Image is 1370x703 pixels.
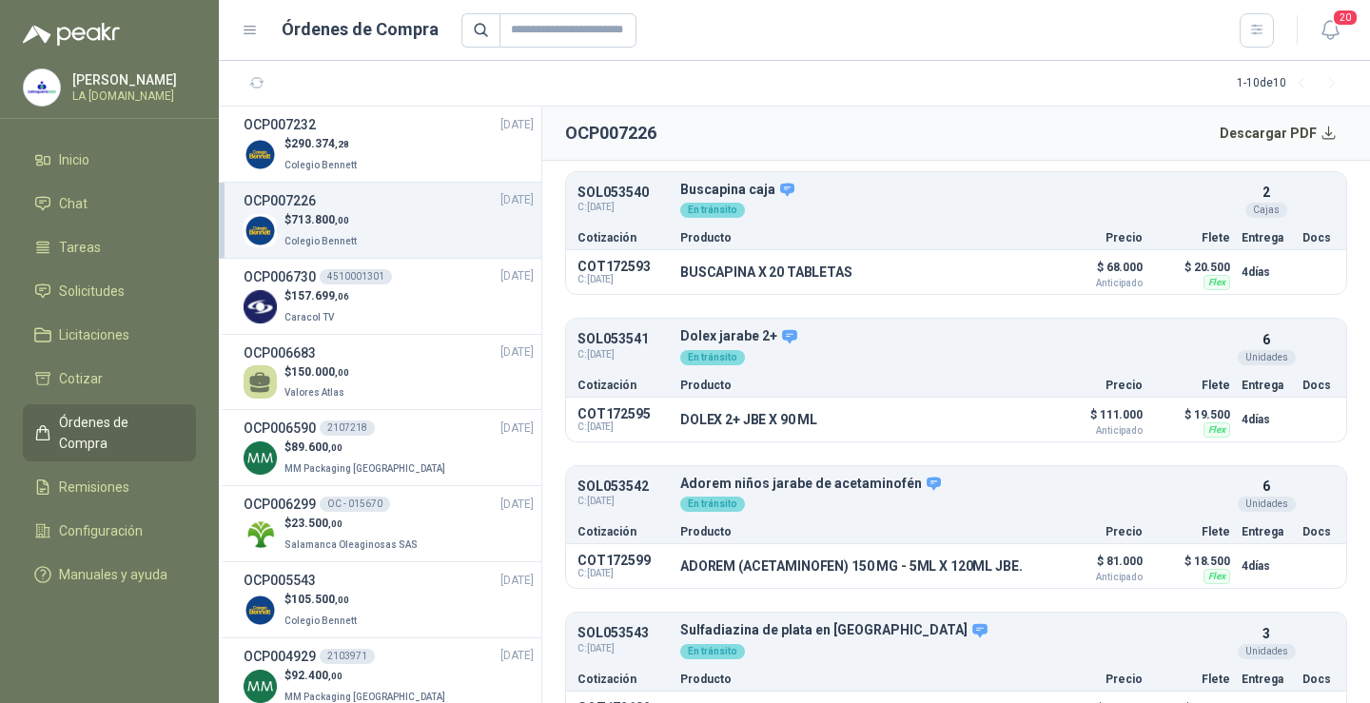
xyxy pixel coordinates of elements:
[577,259,669,274] p: COT172593
[244,594,277,627] img: Company Logo
[1047,674,1143,685] p: Precio
[680,526,1036,537] p: Producto
[1238,644,1296,659] div: Unidades
[23,229,196,265] a: Tareas
[284,439,449,457] p: $
[680,203,745,218] div: En tránsito
[291,289,349,303] span: 157.699
[577,186,669,200] p: SOL053540
[1242,674,1291,685] p: Entrega
[680,622,1230,639] p: Sulfadiazina de plata en [GEOGRAPHIC_DATA]
[680,328,1230,345] p: Dolex jarabe 2+
[291,517,342,530] span: 23.500
[244,190,316,211] h3: OCP007226
[335,139,349,149] span: ,28
[1242,380,1291,391] p: Entrega
[244,517,277,551] img: Company Logo
[282,16,439,43] h1: Órdenes de Compra
[23,404,196,461] a: Órdenes de Compra
[291,137,349,150] span: 290.374
[500,647,534,665] span: [DATE]
[1047,380,1143,391] p: Precio
[1242,408,1291,431] p: 4 días
[500,420,534,438] span: [DATE]
[23,513,196,549] a: Configuración
[1154,380,1230,391] p: Flete
[23,142,196,178] a: Inicio
[284,463,445,474] span: MM Packaging [GEOGRAPHIC_DATA]
[680,264,852,280] p: BUSCAPINA X 20 TABLETAS
[1154,674,1230,685] p: Flete
[1262,182,1270,203] p: 2
[59,281,125,302] span: Solicitudes
[244,418,316,439] h3: OCP006590
[577,568,669,579] span: C: [DATE]
[1047,426,1143,436] span: Anticipado
[244,441,277,475] img: Company Logo
[320,420,375,436] div: 2107218
[1238,497,1296,512] div: Unidades
[291,669,342,682] span: 92.400
[59,564,167,585] span: Manuales y ayuda
[284,363,349,381] p: $
[291,213,349,226] span: 713.800
[335,367,349,378] span: ,00
[328,442,342,453] span: ,00
[244,114,316,135] h3: OCP007232
[244,266,534,326] a: OCP0067304510001301[DATE] Company Logo$157.699,06Caracol TV
[335,595,349,605] span: ,00
[320,269,392,284] div: 4510001301
[565,120,656,146] h2: OCP007226
[284,539,418,550] span: Salamanca Oleaginosas SAS
[291,365,349,379] span: 150.000
[1242,555,1291,577] p: 4 días
[680,232,1036,244] p: Producto
[680,558,1022,574] p: ADOREM (ACETAMINOFEN) 150 MG - 5ML X 120ML JBE.
[1154,526,1230,537] p: Flete
[284,287,349,305] p: $
[23,23,120,46] img: Logo peakr
[577,626,669,640] p: SOL053543
[1242,232,1291,244] p: Entrega
[680,380,1036,391] p: Producto
[1237,68,1347,99] div: 1 - 10 de 10
[244,570,316,591] h3: OCP005543
[328,518,342,529] span: ,00
[1313,13,1347,48] button: 20
[1242,261,1291,283] p: 4 días
[680,497,745,512] div: En tránsito
[23,469,196,505] a: Remisiones
[577,526,669,537] p: Cotización
[1154,256,1230,279] p: $ 20.500
[284,692,445,702] span: MM Packaging [GEOGRAPHIC_DATA]
[577,332,669,346] p: SOL053541
[1047,403,1143,436] p: $ 111.000
[284,135,361,153] p: $
[284,515,421,533] p: $
[577,494,669,509] span: C: [DATE]
[500,267,534,285] span: [DATE]
[59,149,89,170] span: Inicio
[1262,329,1270,350] p: 6
[500,496,534,514] span: [DATE]
[577,479,669,494] p: SOL053542
[1154,550,1230,573] p: $ 18.500
[1154,403,1230,426] p: $ 19.500
[284,615,357,626] span: Colegio Bennett
[244,670,277,703] img: Company Logo
[72,73,191,87] p: [PERSON_NAME]
[284,211,361,229] p: $
[680,350,745,365] div: En tránsito
[1209,114,1348,152] button: Descargar PDF
[1262,623,1270,644] p: 3
[23,186,196,222] a: Chat
[59,477,129,498] span: Remisiones
[1047,550,1143,582] p: $ 81.000
[72,90,191,102] p: LA [DOMAIN_NAME]
[577,200,669,215] span: C: [DATE]
[680,182,1230,199] p: Buscapina caja
[1262,476,1270,497] p: 6
[284,236,357,246] span: Colegio Bennett
[291,593,349,606] span: 105.500
[59,324,129,345] span: Licitaciones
